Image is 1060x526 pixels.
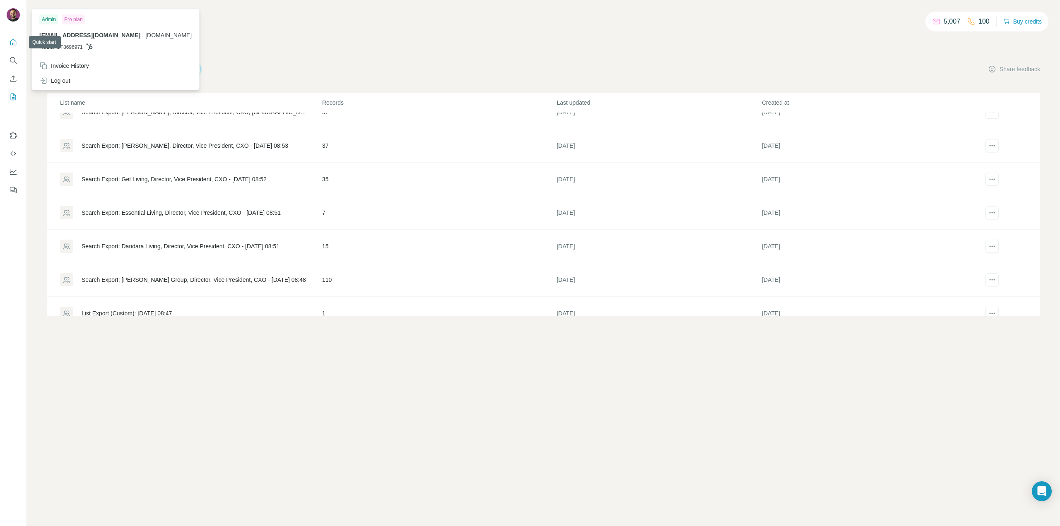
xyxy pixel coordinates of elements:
[62,14,85,24] div: Pro plan
[985,307,999,320] button: actions
[7,35,20,50] button: Quick start
[82,276,306,284] div: Search Export: [PERSON_NAME] Group, Director, Vice President, CXO - [DATE] 08:48
[761,297,967,330] td: [DATE]
[761,196,967,230] td: [DATE]
[978,17,990,26] p: 100
[39,77,70,85] div: Log out
[1003,16,1042,27] button: Buy credits
[7,89,20,104] button: My lists
[82,209,281,217] div: Search Export: Essential Living, Director, Vice President, CXO - [DATE] 08:51
[7,8,20,22] img: Avatar
[82,242,279,250] div: Search Export: Dandara Living, Director, Vice President, CXO - [DATE] 08:51
[145,32,192,38] span: [DOMAIN_NAME]
[985,273,999,286] button: actions
[556,163,761,196] td: [DATE]
[556,263,761,297] td: [DATE]
[322,98,556,107] p: Records
[556,230,761,263] td: [DATE]
[39,32,140,38] span: [EMAIL_ADDRESS][DOMAIN_NAME]
[82,142,288,150] div: Search Export: [PERSON_NAME], Director, Vice President, CXO - [DATE] 08:53
[7,53,20,68] button: Search
[556,98,761,107] p: Last updated
[322,129,556,163] td: 37
[322,297,556,330] td: 1
[7,146,20,161] button: Use Surfe API
[761,163,967,196] td: [DATE]
[985,240,999,253] button: actions
[556,297,761,330] td: [DATE]
[7,71,20,86] button: Enrich CSV
[985,206,999,219] button: actions
[556,129,761,163] td: [DATE]
[7,128,20,143] button: Use Surfe on LinkedIn
[762,98,966,107] p: Created at
[7,164,20,179] button: Dashboard
[944,17,960,26] p: 5,007
[82,309,172,317] div: List Export (Custom): [DATE] 08:47
[82,175,267,183] div: Search Export: Get Living, Director, Vice President, CXO - [DATE] 08:52
[7,183,20,197] button: Feedback
[39,14,58,24] div: Admin
[142,32,144,38] span: .
[322,196,556,230] td: 7
[1032,481,1052,501] div: Open Intercom Messenger
[60,98,321,107] p: List name
[985,139,999,152] button: actions
[322,230,556,263] td: 15
[761,230,967,263] td: [DATE]
[761,263,967,297] td: [DATE]
[988,65,1040,73] button: Share feedback
[322,263,556,297] td: 110
[322,163,556,196] td: 35
[761,129,967,163] td: [DATE]
[39,62,89,70] div: Invoice History
[985,173,999,186] button: actions
[39,43,83,51] span: HUBSPOT8696971
[556,196,761,230] td: [DATE]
